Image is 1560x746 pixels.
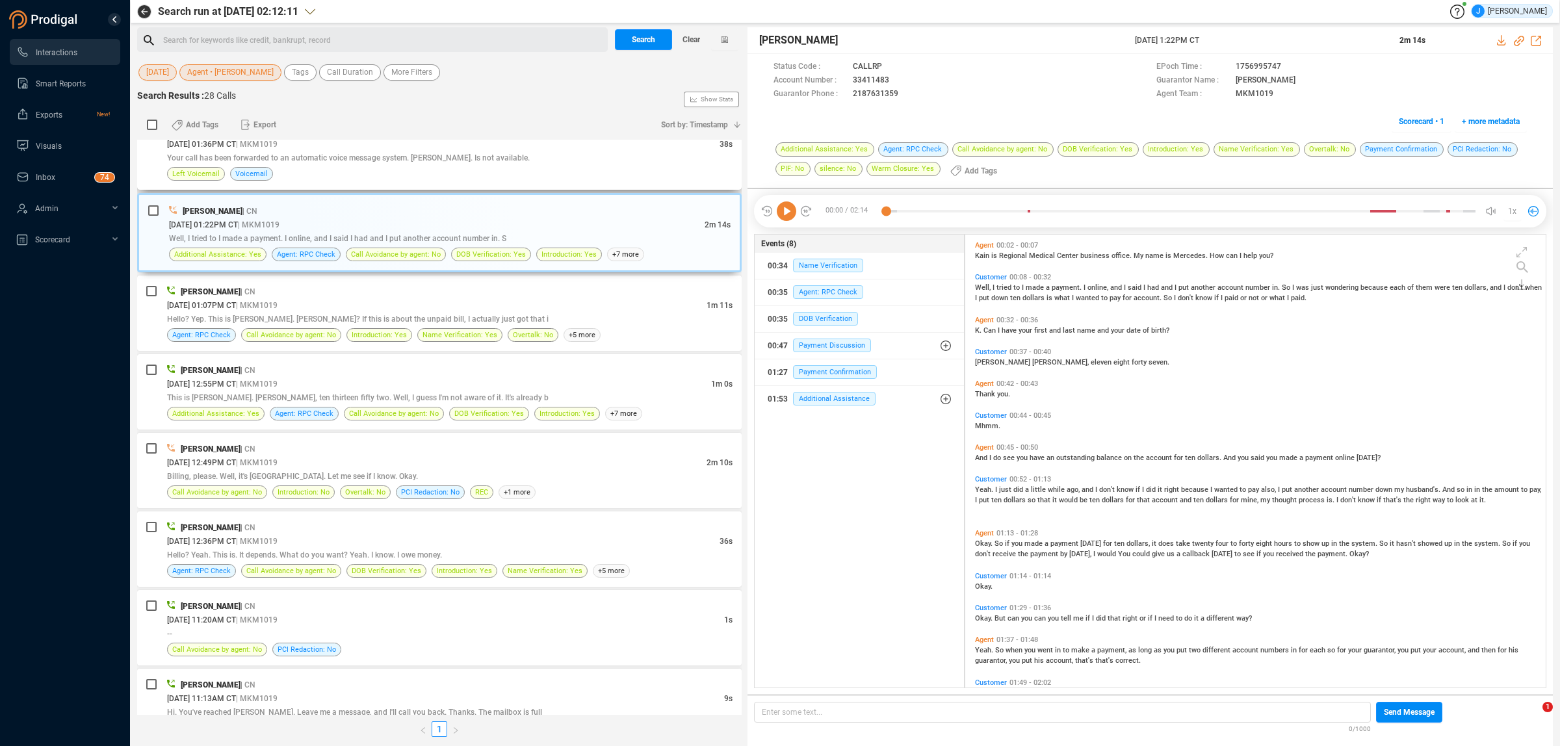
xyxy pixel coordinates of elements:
[1049,326,1063,335] span: and
[1142,485,1146,494] span: I
[991,294,1010,302] span: down
[1084,283,1087,292] span: I
[541,248,597,261] span: Introduction: Yes
[793,259,863,272] span: Name Verification
[755,306,965,332] button: 00:35DOB Verification
[36,142,62,151] span: Visuals
[1052,283,1084,292] span: payment.
[246,329,336,341] span: Call Avoidance by agent: No
[1063,326,1077,335] span: last
[1197,454,1223,462] span: dollars.
[1163,294,1174,302] span: So
[284,64,317,81] button: Tags
[349,407,439,420] span: Call Avoidance by agent: No
[181,366,240,375] span: [PERSON_NAME]
[661,114,728,135] span: Sort by: Timestamp
[1287,294,1291,302] span: I
[16,101,110,127] a: ExportsNew!
[1462,111,1520,132] span: + more metadata
[632,29,655,50] span: Search
[997,390,1010,398] span: you.
[1525,283,1542,292] span: when
[1210,251,1226,260] span: How
[1147,283,1161,292] span: had
[277,248,335,261] span: Agent: RPC Check
[1031,485,1048,494] span: little
[1390,283,1407,292] span: each
[993,283,996,292] span: I
[1294,485,1321,494] span: another
[711,379,733,389] span: 1m 0s
[236,301,278,310] span: | MKM1019
[1143,283,1147,292] span: I
[1076,294,1101,302] span: wanted
[1521,485,1529,494] span: to
[1034,326,1049,335] span: first
[1466,485,1474,494] span: in
[1375,485,1394,494] span: down
[278,486,330,498] span: Introduction: No
[1392,111,1451,132] button: Scorecard • 1
[1022,283,1026,292] span: I
[705,220,731,229] span: 2m 14s
[1240,485,1248,494] span: to
[768,282,788,303] div: 00:35
[167,140,236,149] span: [DATE] 01:36PM CT
[1508,201,1516,222] span: 1x
[233,114,284,135] button: Export
[1002,326,1019,335] span: have
[236,379,278,389] span: | MKM1019
[1482,485,1494,494] span: the
[1111,326,1126,335] span: your
[975,294,979,302] span: I
[1272,283,1282,292] span: in.
[242,207,257,216] span: | CN
[996,283,1013,292] span: tried
[345,486,385,498] span: Overtalk: No
[235,168,268,180] span: Voicemail
[1134,454,1146,462] span: the
[16,39,110,65] a: Interactions
[975,496,979,504] span: I
[183,207,242,216] span: [PERSON_NAME]
[240,366,255,375] span: | CN
[167,393,549,402] span: This is [PERSON_NAME]. [PERSON_NAME], ten thirteen fifty two. Well, I guess I'm not aware of it. ...
[1248,485,1261,494] span: pay
[1124,283,1128,292] span: I
[1240,294,1249,302] span: or
[975,422,1000,430] span: Mhmm.
[615,29,672,50] button: Search
[979,294,991,302] span: put
[10,70,120,96] li: Smart Reports
[10,164,120,190] li: Inbox
[1249,294,1261,302] span: not
[707,301,733,310] span: 1m 11s
[1507,283,1525,292] span: don't
[1174,294,1178,302] span: I
[137,114,742,190] div: [DATE] 01:36PM CT| MKM101938sYour call has been forwarded to an automatic voice message system. [...
[1399,111,1444,132] span: Scorecard • 1
[1046,294,1054,302] span: is
[1251,454,1266,462] span: said
[240,287,255,296] span: | CN
[720,140,733,149] span: 38s
[1178,294,1195,302] span: don't
[999,485,1013,494] span: just
[513,329,553,341] span: Overtalk: No
[240,444,255,454] span: | CN
[701,21,733,177] span: Show Stats
[1082,485,1095,494] span: and
[991,251,999,260] span: is
[1243,251,1259,260] span: help
[172,407,259,420] span: Additional Assistance: Yes
[1214,294,1221,302] span: if
[1311,283,1325,292] span: just
[1261,294,1269,302] span: or
[1321,485,1349,494] span: account
[1101,294,1110,302] span: to
[172,168,220,180] span: Left Voicemail
[1097,326,1111,335] span: and
[1490,283,1503,292] span: and
[995,485,999,494] span: I
[539,407,595,420] span: Introduction: Yes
